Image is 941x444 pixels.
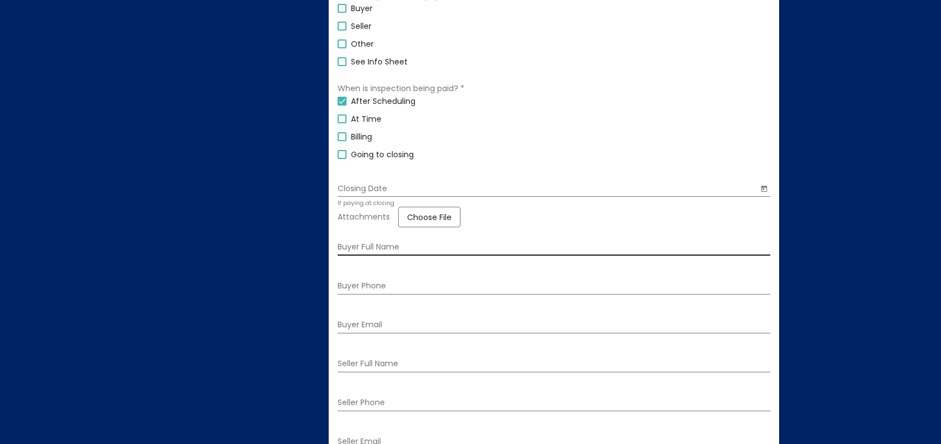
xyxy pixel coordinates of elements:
[338,398,770,407] input: Seller Phone
[338,243,770,252] input: Buyer Full Name
[338,184,759,193] input: Closing Date
[351,37,374,51] span: Other
[759,182,770,194] button: Open calendar
[398,207,460,227] button: Choose Files for Upload
[351,2,373,15] span: Buyer
[338,83,473,94] mat-label: When is inspection being paid?
[338,282,770,291] input: Buyer Phone
[338,321,770,330] input: Buyer Email
[351,148,414,161] span: Going to closing
[351,19,372,33] span: Seller
[351,130,372,143] span: Billing
[338,211,398,222] mat-label: Attachments
[338,360,770,368] input: Seller Full Name
[338,200,394,207] mat-hint: If paying at closing
[351,94,415,108] span: After Scheduling
[351,55,408,68] span: See Info Sheet
[351,112,382,126] span: At Time
[407,212,452,223] span: Choose File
